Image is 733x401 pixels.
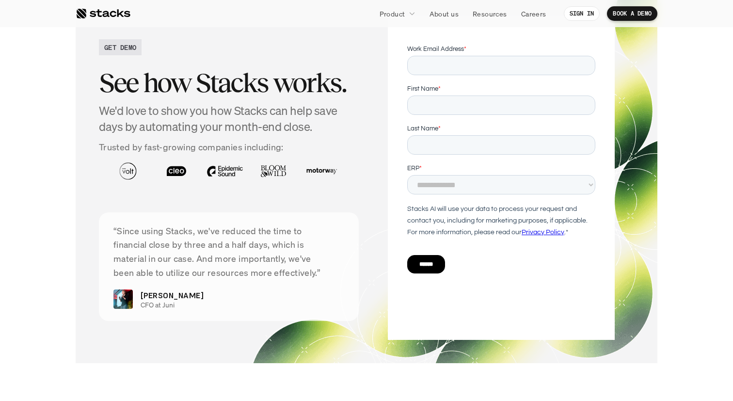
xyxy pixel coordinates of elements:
a: About us [424,5,464,22]
a: Resources [467,5,513,22]
a: SIGN IN [564,6,600,21]
h2: See how Stacks works. [99,68,359,98]
p: About us [430,9,459,19]
p: “Since using Stacks, we've reduced the time to financial close by three and a half days, which is... [113,224,344,280]
p: Resources [473,9,507,19]
p: BOOK A DEMO [613,10,652,17]
p: Careers [521,9,546,19]
p: CFO at Juni [141,301,336,309]
h2: GET DEMO [104,42,136,52]
p: SIGN IN [570,10,594,17]
p: Product [380,9,405,19]
a: Careers [515,5,552,22]
a: BOOK A DEMO [607,6,657,21]
p: Trusted by fast-growing companies including: [99,140,359,154]
h4: We'd love to show you how Stacks can help save days by automating your month-end close. [99,103,359,135]
iframe: Form 1 [407,44,595,282]
p: [PERSON_NAME] [141,289,204,301]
